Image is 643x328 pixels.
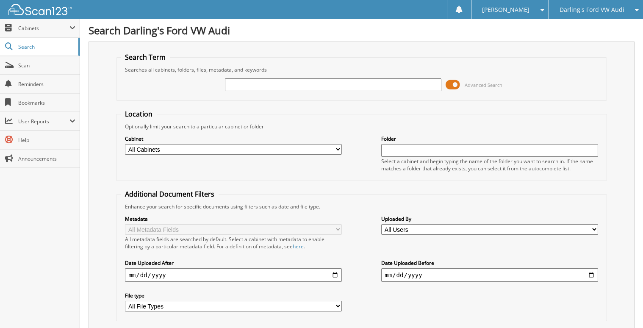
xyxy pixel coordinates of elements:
input: end [381,268,598,282]
h1: Search Darling's Ford VW Audi [89,23,635,37]
iframe: Chat Widget [601,287,643,328]
span: Advanced Search [465,82,502,88]
label: Cabinet [125,135,341,142]
label: Date Uploaded Before [381,259,598,267]
span: Bookmarks [18,99,75,106]
span: User Reports [18,118,69,125]
input: start [125,268,341,282]
img: scan123-logo-white.svg [8,4,72,15]
span: Reminders [18,81,75,88]
div: Enhance your search for specific documents using filters such as date and file type. [121,203,602,210]
div: All metadata fields are searched by default. Select a cabinet with metadata to enable filtering b... [125,236,341,250]
span: Cabinets [18,25,69,32]
legend: Additional Document Filters [121,189,219,199]
span: Announcements [18,155,75,162]
label: File type [125,292,341,299]
div: Select a cabinet and begin typing the name of the folder you want to search in. If the name match... [381,158,598,172]
label: Folder [381,135,598,142]
a: here [293,243,304,250]
span: [PERSON_NAME] [482,7,529,12]
label: Date Uploaded After [125,259,341,267]
div: Optionally limit your search to a particular cabinet or folder [121,123,602,130]
span: Scan [18,62,75,69]
span: Help [18,136,75,144]
legend: Location [121,109,157,119]
span: Search [18,43,74,50]
label: Uploaded By [381,215,598,222]
label: Metadata [125,215,341,222]
div: Searches all cabinets, folders, files, metadata, and keywords [121,66,602,73]
span: Darling's Ford VW Audi [560,7,624,12]
legend: Search Term [121,53,170,62]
